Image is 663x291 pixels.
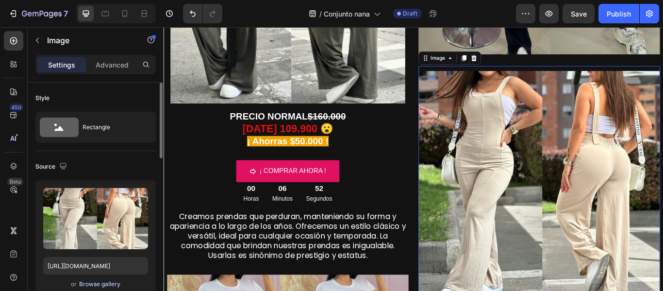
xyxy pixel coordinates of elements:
[168,98,213,110] strong: $160.000
[84,155,205,181] a: ¡ COMPRAR AHORA !
[4,4,72,23] button: 7
[127,183,150,194] div: 06
[183,4,222,23] div: Undo/Redo
[79,279,121,289] button: Browse gallery
[7,215,282,273] span: Creamos prendas que perduran, manteniendo su forma y apariencia a lo largo de los años. Ofrecemos...
[92,111,198,125] strong: [DATE] 109.900 😮
[43,188,148,249] img: preview-image
[319,9,322,19] span: /
[7,178,23,186] div: Beta
[403,9,417,18] span: Draft
[96,60,129,70] p: Advanced
[48,60,75,70] p: Settings
[93,183,111,194] div: 00
[79,280,120,289] div: Browse gallery
[83,116,142,138] div: Rectangle
[71,278,77,290] span: or
[607,9,631,19] div: Publish
[164,27,663,291] iframe: Design area
[47,34,130,46] p: Image
[93,194,111,206] p: Horas
[112,161,189,175] p: ¡ COMPRAR AHORA !
[166,183,197,194] div: 52
[35,94,50,103] div: Style
[9,103,23,111] div: 450
[43,257,148,274] input: https://example.com/image.jpg
[324,9,370,19] span: Conjunto nana
[64,8,68,19] p: 7
[598,4,639,23] button: Publish
[97,127,192,139] strong: ¡ Ahorras $50.000 !
[35,160,69,173] div: Source
[563,4,595,23] button: Save
[309,32,330,40] div: Image
[166,194,197,206] p: Segundos
[571,10,587,18] span: Save
[127,194,150,206] p: Minutos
